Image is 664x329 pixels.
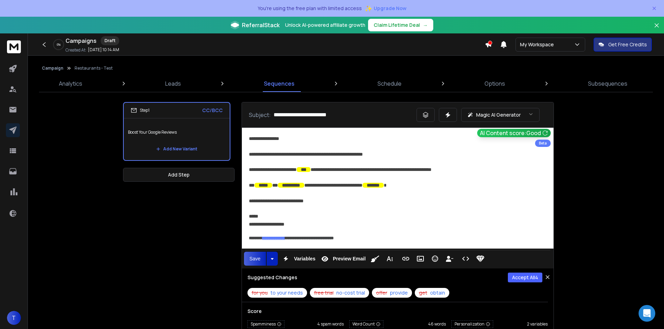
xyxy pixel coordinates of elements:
p: Created At: [66,47,86,53]
button: Insert Unsubscribe Link [443,252,456,266]
button: Get Free Credits [594,38,652,52]
button: Preview Email [318,252,367,266]
span: obtain [430,289,445,296]
button: Add New Variant [151,142,203,156]
button: Save [244,252,266,266]
h1: Campaigns [66,37,97,45]
span: Personalization [451,320,493,328]
span: free trial [314,289,334,296]
p: Schedule [377,79,402,88]
p: Magic AI Generator [476,111,521,118]
p: Get Free Credits [608,41,647,48]
button: AI Content score:Good [477,129,551,137]
button: T [7,311,21,325]
button: Clean HTML [368,252,382,266]
button: Emoticons [428,252,442,266]
a: Leads [161,75,185,92]
span: Word Count [349,320,383,328]
span: 4 spam words [317,321,344,327]
div: Step 1 [131,107,150,113]
a: Analytics [55,75,86,92]
button: Insert Link (Ctrl+K) [399,252,412,266]
div: Beta [535,140,551,147]
button: Claim Lifetime Deal→ [368,19,433,31]
button: Variables [279,252,317,266]
button: ✨Upgrade Now [365,1,406,15]
button: Campaign [42,65,63,71]
p: [DATE] 10:14 AM [88,47,119,53]
a: Sequences [260,75,299,92]
button: Add Step [123,168,235,182]
button: Accept All4 [508,273,542,282]
p: Leads [165,79,181,88]
span: ReferralStack [242,21,280,29]
p: 0 % [57,42,61,47]
div: Open Intercom Messenger [639,305,655,322]
span: Variables [292,256,317,262]
div: Draft [101,36,119,45]
p: Sequences [264,79,295,88]
p: Unlock AI-powered affiliate growth [285,22,365,29]
span: ✨ [365,3,372,13]
button: Code View [459,252,472,266]
a: Options [480,75,509,92]
p: You're using the free plan with limited access [258,5,362,12]
span: to your needs [270,289,303,296]
a: Subsequences [584,75,632,92]
li: Step1CC/BCCBoost Your Google ReviewsAdd New Variant [123,102,230,161]
button: Close banner [652,21,661,38]
span: 46 words [428,321,446,327]
span: for you [252,289,268,296]
span: Preview Email [331,256,367,262]
button: Magic AI Generator [461,108,540,122]
span: provide [390,289,408,296]
span: Upgrade Now [374,5,406,12]
a: Schedule [373,75,406,92]
p: Subsequences [588,79,627,88]
p: Analytics [59,79,82,88]
p: Boost Your Google Reviews [128,123,226,142]
p: Options [484,79,505,88]
button: More Text [383,252,396,266]
p: CC/BCC [202,107,223,114]
p: Restaurants - Test [75,65,113,71]
span: offer [376,289,387,296]
span: → [423,22,428,29]
p: Subject: [249,111,271,119]
p: My Workspace [520,41,557,48]
span: get [419,289,427,296]
span: 2 variables [527,321,548,327]
span: no-cost trial [336,289,365,296]
h3: Suggested Changes [247,274,297,281]
h3: Score [247,308,548,315]
button: Insert Image (Ctrl+P) [414,252,427,266]
span: Spamminess [247,320,284,328]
